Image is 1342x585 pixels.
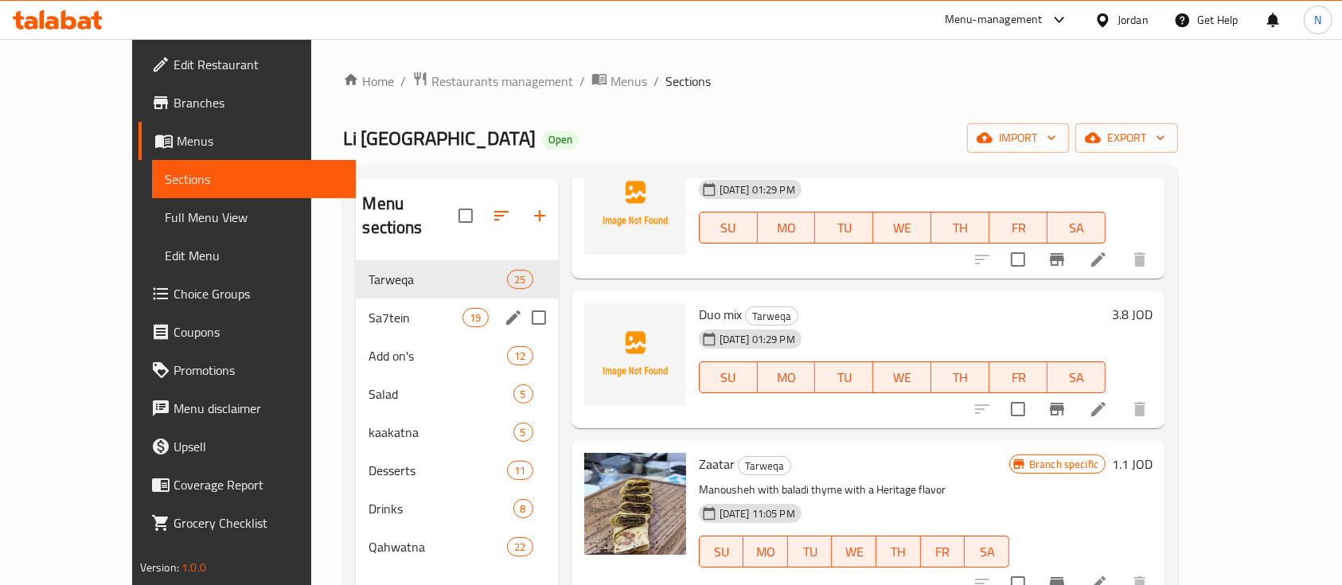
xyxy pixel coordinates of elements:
[174,93,344,112] span: Branches
[138,45,357,84] a: Edit Restaurant
[1314,11,1321,29] span: N
[412,71,573,92] a: Restaurants management
[138,122,357,160] a: Menus
[356,413,558,451] div: kaakatna5
[356,337,558,375] div: Add on's12
[989,212,1047,244] button: FR
[815,361,873,393] button: TU
[514,501,533,517] span: 8
[938,216,983,240] span: TH
[152,236,357,275] a: Edit Menu
[880,216,925,240] span: WE
[369,346,507,365] span: Add on's
[174,284,344,303] span: Choice Groups
[369,423,513,442] span: kaakatna
[927,540,959,564] span: FR
[343,71,1178,92] nav: breadcrumb
[369,537,507,556] div: Qahwatna
[152,198,357,236] a: Full Menu View
[821,366,867,389] span: TU
[965,536,1009,567] button: SA
[369,499,513,518] span: Drinks
[507,346,533,365] div: items
[174,513,344,532] span: Grocery Checklist
[743,536,788,567] button: MO
[1047,212,1106,244] button: SA
[508,463,532,478] span: 11
[1023,457,1105,472] span: Branch specific
[507,537,533,556] div: items
[508,349,532,364] span: 12
[1047,361,1106,393] button: SA
[1001,392,1035,426] span: Select to update
[138,313,357,351] a: Coupons
[591,71,647,92] a: Menus
[369,461,507,480] span: Desserts
[794,540,826,564] span: TU
[739,457,790,475] span: Tarweqa
[931,361,989,393] button: TH
[1112,453,1153,475] h6: 1.1 JOD
[514,387,533,402] span: 5
[356,489,558,528] div: Drinks8
[832,536,876,567] button: WE
[788,536,833,567] button: TU
[938,366,983,389] span: TH
[838,540,870,564] span: WE
[542,133,579,146] span: Open
[996,216,1041,240] span: FR
[1038,240,1076,279] button: Branch-specific-item
[513,499,533,518] div: items
[542,131,579,150] div: Open
[400,72,406,91] li: /
[996,366,1041,389] span: FR
[356,375,558,413] div: Salad5
[356,260,558,298] div: Tarweqa25
[921,536,966,567] button: FR
[507,270,533,289] div: items
[138,84,357,122] a: Branches
[699,361,758,393] button: SU
[369,384,513,404] span: Salad
[1038,390,1076,428] button: Branch-specific-item
[880,366,925,389] span: WE
[764,366,809,389] span: MO
[356,298,558,337] div: Sa7tein19edit
[174,55,344,74] span: Edit Restaurant
[945,10,1043,29] div: Menu-management
[971,540,1003,564] span: SA
[1054,216,1099,240] span: SA
[738,456,791,475] div: Tarweqa
[584,453,686,555] img: Zaatar
[579,72,585,91] li: /
[1118,11,1149,29] div: Jordan
[508,540,532,555] span: 22
[138,427,357,466] a: Upsell
[1054,366,1099,389] span: SA
[758,212,816,244] button: MO
[873,212,931,244] button: WE
[513,423,533,442] div: items
[1088,128,1165,148] span: export
[356,528,558,566] div: Qahwatna22
[138,275,357,313] a: Choice Groups
[980,128,1056,148] span: import
[706,366,751,389] span: SU
[508,272,532,287] span: 25
[174,475,344,494] span: Coverage Report
[699,302,742,326] span: Duo mix
[463,310,487,326] span: 19
[1075,123,1178,153] button: export
[584,303,686,405] img: Duo mix
[449,199,482,232] span: Select all sections
[699,536,744,567] button: SU
[967,123,1069,153] button: import
[138,351,357,389] a: Promotions
[174,437,344,456] span: Upsell
[369,308,462,327] span: Sa7tein
[764,216,809,240] span: MO
[165,246,344,265] span: Edit Menu
[1121,240,1159,279] button: delete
